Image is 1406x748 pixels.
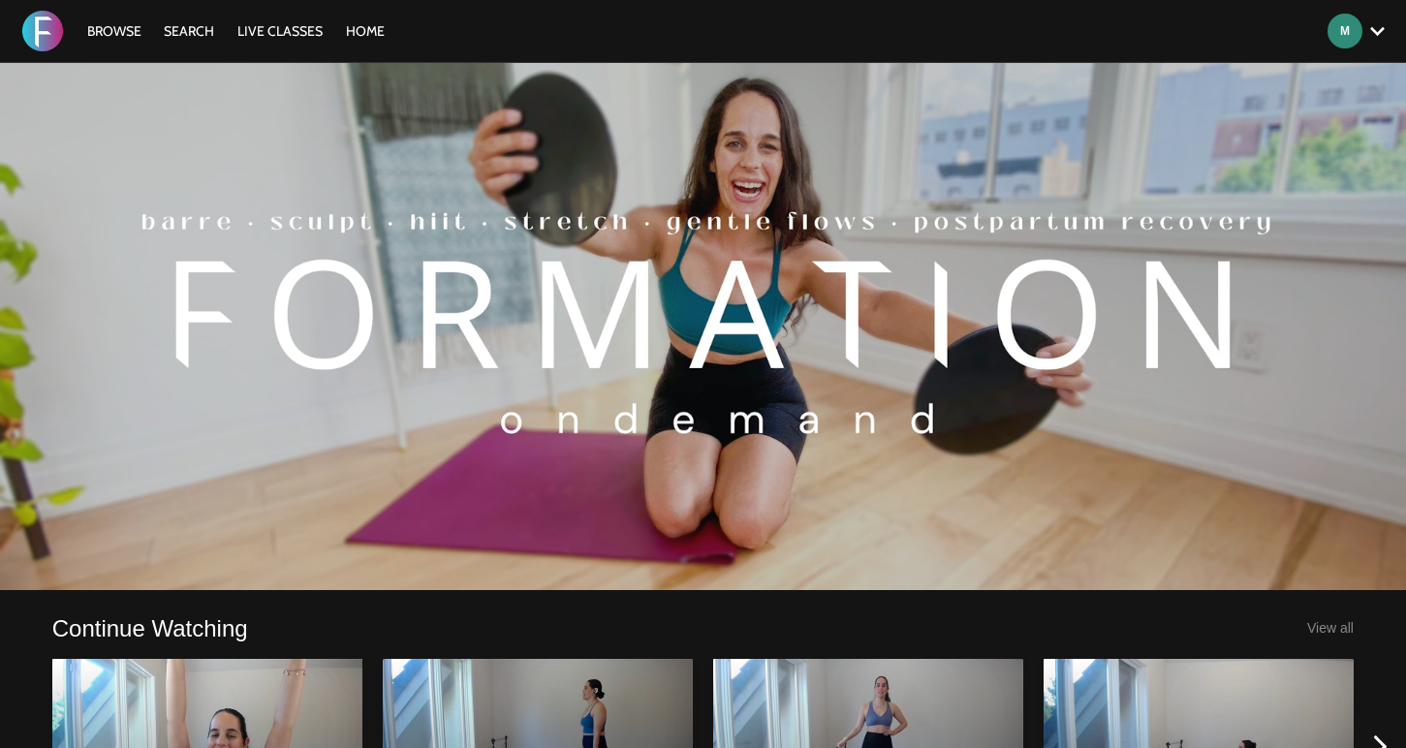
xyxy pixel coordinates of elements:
nav: Primary [78,21,395,41]
a: HOME [336,22,394,40]
a: Search [154,22,224,40]
a: View all [1307,620,1354,636]
a: LIVE CLASSES [228,22,332,40]
a: Browse [78,22,151,40]
a: Continue Watching [52,613,248,643]
img: FORMATION [22,11,63,51]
